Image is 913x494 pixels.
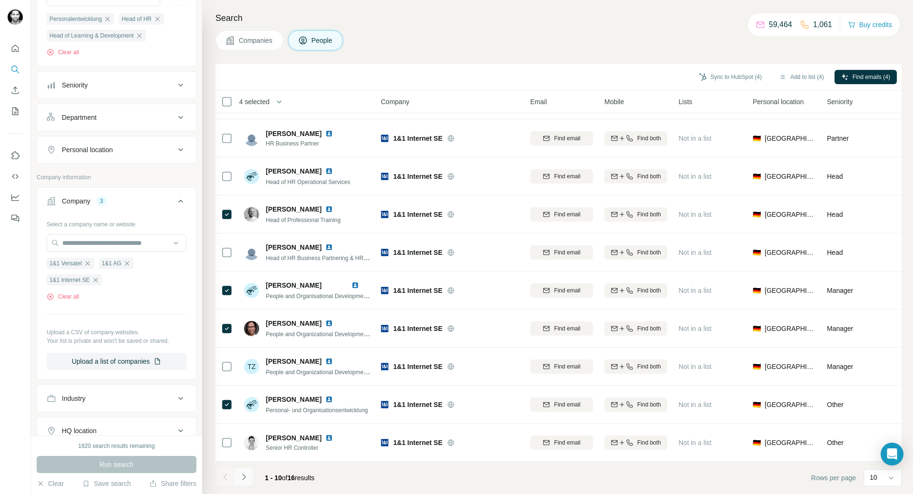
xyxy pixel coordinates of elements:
[244,283,259,298] img: Avatar
[381,401,389,408] img: Logo of 1&1 Internet SE
[266,368,392,376] span: People and Organizational Development Manager
[266,179,350,185] span: Head of HR Operational Services
[530,245,593,260] button: Find email
[244,435,259,450] img: Avatar
[554,210,580,219] span: Find email
[393,324,442,333] span: 1&1 Internet SE
[266,292,392,300] span: People and Organisational Development Manager
[8,147,23,164] button: Use Surfe on LinkedIn
[753,362,761,371] span: 🇩🇪
[266,330,392,338] span: People and Organizational Development Manager
[49,15,102,23] span: Personalentwicklung
[47,353,186,370] button: Upload a list of companies
[554,400,580,409] span: Find email
[604,207,667,222] button: Find both
[765,172,816,181] span: [GEOGRAPHIC_DATA]
[266,281,321,289] span: [PERSON_NAME]
[637,438,661,447] span: Find both
[679,401,711,408] span: Not in a list
[393,438,442,447] span: 1&1 Internet SE
[765,400,816,409] span: [GEOGRAPHIC_DATA]
[122,15,152,23] span: Head of HR
[753,324,761,333] span: 🇩🇪
[827,249,843,256] span: Head
[679,249,711,256] span: Not in a list
[901,210,911,219] span: HR
[679,135,711,142] span: Not in a list
[47,48,79,57] button: Clear all
[901,286,911,295] span: HR
[637,248,661,257] span: Find both
[62,113,97,122] div: Department
[554,362,580,371] span: Find email
[679,97,692,107] span: Lists
[901,400,911,409] span: HR
[765,248,816,257] span: [GEOGRAPHIC_DATA]
[554,286,580,295] span: Find email
[381,135,389,142] img: Logo of 1&1 Internet SE
[827,211,843,218] span: Head
[554,438,580,447] span: Find email
[765,210,816,219] span: [GEOGRAPHIC_DATA]
[37,173,196,182] p: Company information
[827,173,843,180] span: Head
[311,36,333,45] span: People
[266,254,418,262] span: Head of HR Business Partnering & HR Operational Services
[554,134,580,143] span: Find email
[102,259,121,268] span: 1&1 AG
[37,387,196,410] button: Industry
[47,328,186,337] p: Upload a CSV of company websites.
[325,320,333,327] img: LinkedIn logo
[82,479,131,488] button: Save search
[637,400,661,409] span: Find both
[381,325,389,332] img: Logo of 1&1 Internet SE
[244,359,259,374] div: TZ
[604,131,667,145] button: Find both
[49,31,134,40] span: Head of Learning & Development
[47,337,186,345] p: Your list is private and won't be saved or shared.
[288,474,295,482] span: 16
[244,131,259,146] img: Avatar
[604,245,667,260] button: Find both
[604,283,667,298] button: Find both
[827,287,853,294] span: Manager
[393,400,442,409] span: 1&1 Internet SE
[37,190,196,216] button: Company3
[266,139,344,148] span: HR Business Partner
[244,321,259,336] img: Avatar
[827,439,844,446] span: Other
[239,97,270,107] span: 4 selected
[393,210,442,219] span: 1&1 Internet SE
[637,134,661,143] span: Find both
[37,106,196,129] button: Department
[753,400,761,409] span: 🇩🇪
[62,196,90,206] div: Company
[827,401,844,408] span: Other
[637,324,661,333] span: Find both
[637,172,661,181] span: Find both
[393,286,442,295] span: 1&1 Internet SE
[679,287,711,294] span: Not in a list
[325,243,333,251] img: LinkedIn logo
[753,286,761,295] span: 🇩🇪
[901,248,911,257] span: HR
[554,172,580,181] span: Find email
[62,145,113,155] div: Personal location
[753,248,761,257] span: 🇩🇪
[554,248,580,257] span: Find email
[266,217,340,223] span: Head of Professional Training
[530,359,593,374] button: Find email
[381,287,389,294] img: Logo of 1&1 Internet SE
[679,325,711,332] span: Not in a list
[325,434,333,442] img: LinkedIn logo
[244,397,259,412] img: Avatar
[239,36,273,45] span: Companies
[765,438,816,447] span: [GEOGRAPHIC_DATA]
[244,245,259,260] img: Avatar
[8,40,23,57] button: Quick start
[215,11,902,25] h4: Search
[554,324,580,333] span: Find email
[827,325,853,332] span: Manager
[266,444,344,452] span: Senior HR Controller
[265,474,314,482] span: results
